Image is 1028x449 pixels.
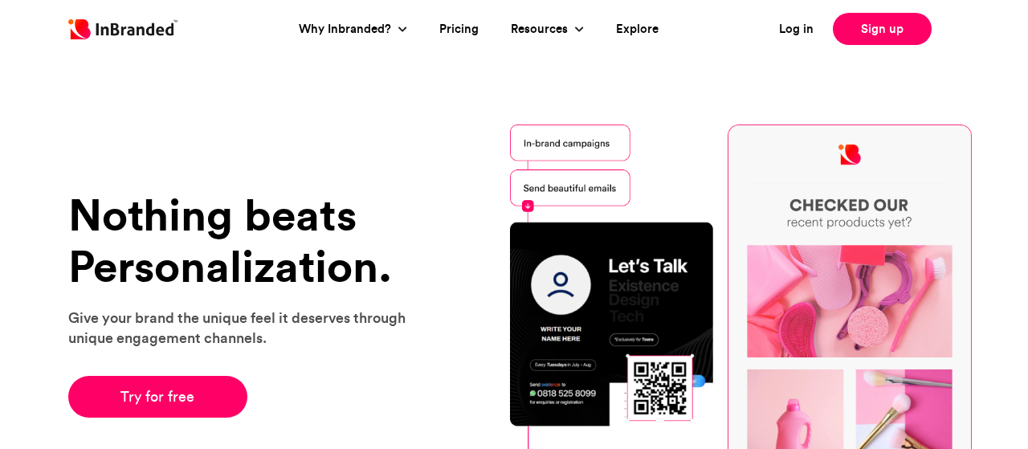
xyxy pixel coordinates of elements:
[511,20,572,39] a: Resources
[68,190,426,292] h1: Nothing beats Personalization.
[68,376,247,418] a: Try for free
[616,20,659,39] a: Explore
[439,20,479,39] a: Pricing
[68,19,177,39] img: Inbranded
[68,308,426,348] p: Give your brand the unique feel it deserves through unique engagement channels.
[833,13,932,45] a: Sign up
[779,20,814,39] a: Log in
[299,20,395,39] a: Why Inbranded?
